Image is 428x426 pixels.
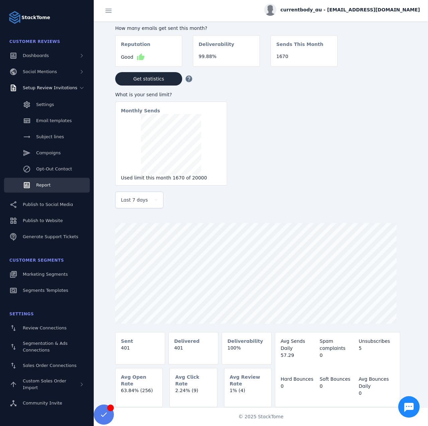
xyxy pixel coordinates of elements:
[121,174,221,181] div: Used limit this month 1670 of 20000
[280,6,420,13] span: currentbody_au - [EMAIL_ADDRESS][DOMAIN_NAME]
[4,197,90,212] a: Publish to Social Media
[36,134,64,139] span: Subject lines
[264,4,276,16] img: profile.jpg
[116,344,165,357] mat-card-content: 401
[36,102,54,107] span: Settings
[4,113,90,128] a: Email templates
[23,341,68,353] span: Segmentation & Ads Connections
[23,272,68,277] span: Marketing Segments
[9,312,34,316] span: Settings
[4,267,90,282] a: Marketing Segments
[23,325,67,330] span: Review Connections
[21,14,50,21] strong: StackTome
[264,4,420,16] button: currentbody_au - [EMAIL_ADDRESS][DOMAIN_NAME]
[4,146,90,160] a: Campaigns
[199,41,234,53] mat-card-subtitle: Deliverability
[121,196,148,204] span: Last 7 days
[238,413,284,420] span: © 2025 StackTome
[23,202,73,207] span: Publish to Social Media
[281,376,316,383] div: Hard Bounces
[281,383,316,390] div: 0
[169,344,218,357] mat-card-content: 401
[224,387,271,400] mat-card-content: 1% (4)
[23,363,76,368] span: Sales Order Connections
[4,229,90,244] a: Generate Support Tickets
[359,390,395,397] div: 0
[175,374,211,387] mat-card-subtitle: Avg Click Rate
[23,378,66,390] span: Custom Sales Order Import
[121,338,133,344] mat-card-subtitle: Sent
[4,162,90,176] a: Opt-Out Contact
[23,69,57,74] span: Social Mentions
[359,376,395,390] div: Avg Bounces Daily
[281,338,316,352] div: Avg Sends Daily
[23,218,63,223] span: Publish to Website
[359,345,395,352] div: 5
[121,54,133,61] span: Good
[36,182,51,188] span: Report
[121,374,157,387] mat-card-subtitle: Avg Open Rate
[4,283,90,298] a: Segments Templates
[359,338,395,345] div: Unsubscribes
[23,85,77,90] span: Setup Review Invitations
[4,396,90,411] a: Community Invite
[4,97,90,112] a: Settings
[115,91,227,98] div: What is your send limit?
[4,213,90,228] a: Publish to Website
[320,383,356,390] div: 0
[116,387,162,400] mat-card-content: 63.84% (256)
[23,53,49,58] span: Dashboards
[8,11,21,24] img: Logo image
[170,387,217,400] mat-card-content: 2.24% (9)
[174,338,200,344] mat-card-subtitle: Delivered
[276,41,323,53] mat-card-subtitle: Sends This Month
[227,338,263,344] mat-card-subtitle: Deliverability
[9,258,64,263] span: Customer Segments
[320,338,356,352] div: Spam complaints
[222,344,271,357] mat-card-content: 100%
[36,118,72,123] span: Email templates
[320,352,356,359] div: 0
[115,72,182,86] button: Get statistics
[23,288,68,293] span: Segments Templates
[230,374,266,387] mat-card-subtitle: Avg Review Rate
[199,53,254,60] div: 99.88%
[320,376,356,383] div: Soft Bounces
[4,129,90,144] a: Subject lines
[137,53,145,61] mat-icon: thumb_up
[4,321,90,335] a: Review Connections
[36,166,72,171] span: Opt-Out Contact
[36,150,61,155] span: Campaigns
[23,234,78,239] span: Generate Support Tickets
[4,178,90,193] a: Report
[133,76,164,81] span: Get statistics
[121,41,150,53] mat-card-subtitle: Reputation
[271,53,337,65] mat-card-content: 1670
[281,352,316,359] div: 57.29
[4,358,90,373] a: Sales Order Connections
[4,337,90,357] a: Segmentation & Ads Connections
[23,401,62,406] span: Community Invite
[121,107,160,114] mat-card-subtitle: Monthly Sends
[115,25,338,32] div: How many emails get sent this month?
[9,39,60,44] span: Customer Reviews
